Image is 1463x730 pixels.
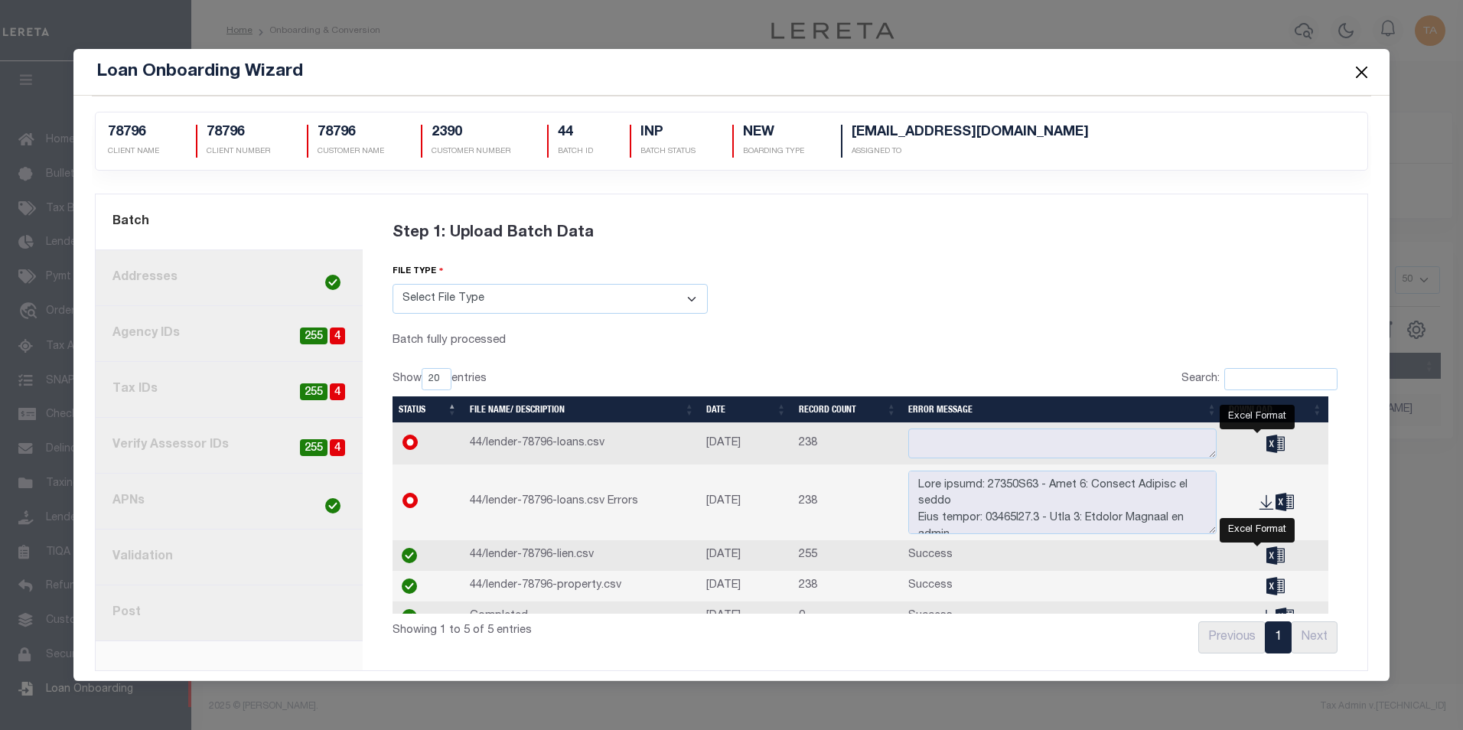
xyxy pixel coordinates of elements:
[793,422,903,464] td: 238
[852,125,1089,142] h5: [EMAIL_ADDRESS][DOMAIN_NAME]
[393,614,775,640] div: Showing 1 to 5 of 5 entries
[464,396,701,422] th: File Name/ Description: activate to sort column ascending
[207,125,270,142] h5: 78796
[207,146,270,158] p: CLIENT NUMBER
[1181,368,1338,390] label: Search:
[330,383,345,401] span: 4
[902,396,1223,422] th: Error Message: activate to sort column ascending
[1220,518,1295,543] div: Excel Format
[330,328,345,345] span: 4
[558,125,593,142] h5: 44
[393,368,487,390] label: Show entries
[700,571,792,601] td: [DATE]
[700,540,792,571] td: [DATE]
[700,422,792,464] td: [DATE]
[393,332,708,350] div: Batch fully processed
[402,609,417,624] img: check-icon-green.svg
[700,396,792,422] th: Date: activate to sort column ascending
[793,396,903,422] th: Record Count: activate to sort column ascending
[793,571,903,601] td: 238
[96,530,363,585] a: Validation
[393,204,1338,263] div: Step 1: Upload Batch Data
[743,125,804,142] h5: NEW
[300,328,327,345] span: 255
[96,194,363,250] a: Batch
[640,125,696,142] h5: INP
[1265,621,1292,653] a: 1
[902,601,1223,632] td: Success
[96,585,363,641] a: Post
[318,125,384,142] h5: 78796
[852,146,1089,158] p: Assigned To
[402,548,417,563] img: check-icon-green.svg
[1223,396,1328,422] th: Download: activate to sort column ascending
[743,146,804,158] p: Boarding Type
[464,571,701,601] td: 44/lender-78796-property.csv
[464,464,701,540] td: 44/lender-78796-loans.csv Errors
[432,146,510,158] p: CUSTOMER NUMBER
[1224,368,1338,390] input: Search:
[464,601,701,632] td: Completed
[96,250,363,306] a: Addresses
[96,474,363,530] a: APNs
[902,571,1223,601] td: Success
[422,368,451,390] select: Showentries
[393,264,444,279] label: file type
[793,464,903,540] td: 238
[96,306,363,362] a: Agency IDs4255
[402,578,417,594] img: check-icon-green.svg
[318,146,384,158] p: CUSTOMER NAME
[700,601,792,632] td: [DATE]
[300,383,327,401] span: 255
[300,439,327,457] span: 255
[640,146,696,158] p: BATCH STATUS
[908,471,1217,534] textarea: Lore ipsumd: 27350S63 - Amet 6: Consect Adipisc el seddo Eius tempor: 03465I27.3 - Utla 3: Etdolo...
[464,422,701,464] td: 44/lender-78796-loans.csv
[330,439,345,457] span: 4
[700,464,792,540] td: [DATE]
[96,418,363,474] a: Verify Assessor IDs4255
[793,540,903,571] td: 255
[464,540,701,571] td: 44/lender-78796-lien.csv
[1220,405,1295,429] div: Excel Format
[325,498,340,513] img: check-icon-green.svg
[558,146,593,158] p: BATCH ID
[432,125,510,142] h5: 2390
[1351,62,1371,82] button: Close
[393,396,464,422] th: Status: activate to sort column descending
[96,61,303,83] h5: Loan Onboarding Wizard
[793,601,903,632] td: 0
[325,275,340,290] img: check-icon-green.svg
[96,362,363,418] a: Tax IDs4255
[902,540,1223,571] td: Success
